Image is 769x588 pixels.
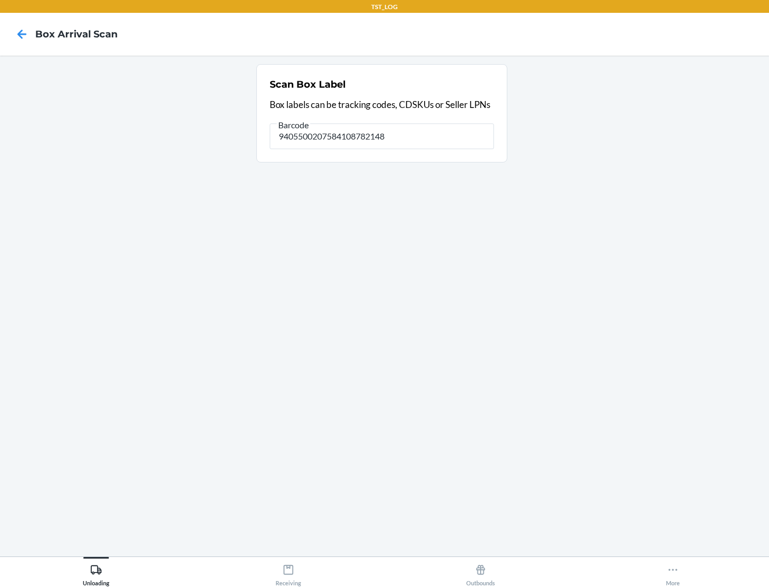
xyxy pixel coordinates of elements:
[270,78,346,91] h2: Scan Box Label
[270,123,494,149] input: Barcode
[384,557,577,586] button: Outbounds
[371,2,398,12] p: TST_LOG
[577,557,769,586] button: More
[192,557,384,586] button: Receiving
[35,27,117,41] h4: Box Arrival Scan
[666,560,680,586] div: More
[83,560,109,586] div: Unloading
[466,560,495,586] div: Outbounds
[276,560,301,586] div: Receiving
[270,98,494,112] p: Box labels can be tracking codes, CDSKUs or Seller LPNs
[277,120,310,130] span: Barcode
